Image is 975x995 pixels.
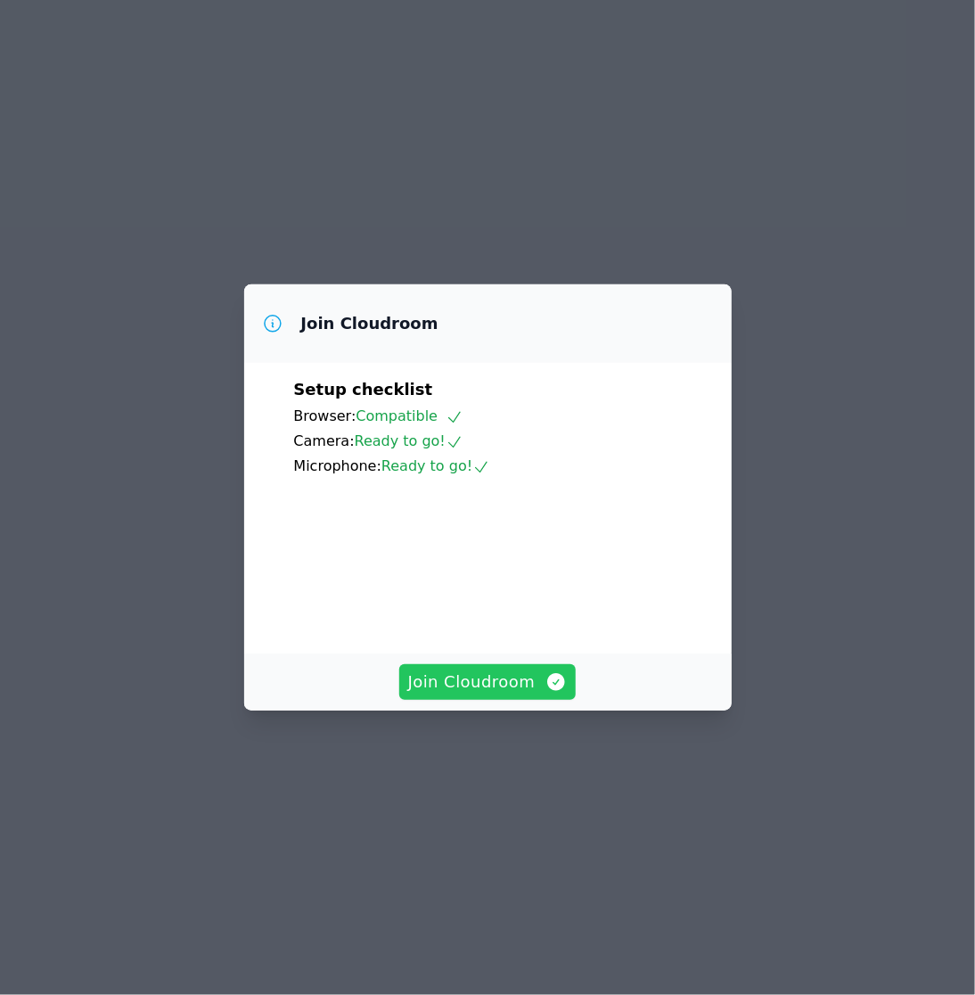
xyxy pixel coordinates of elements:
[399,664,577,700] button: Join Cloudroom
[301,313,438,334] h3: Join Cloudroom
[356,407,463,424] span: Compatible
[381,457,490,474] span: Ready to go!
[355,432,463,449] span: Ready to go!
[294,457,382,474] span: Microphone:
[294,407,356,424] span: Browser:
[408,670,568,695] span: Join Cloudroom
[294,380,433,399] span: Setup checklist
[294,432,355,449] span: Camera:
